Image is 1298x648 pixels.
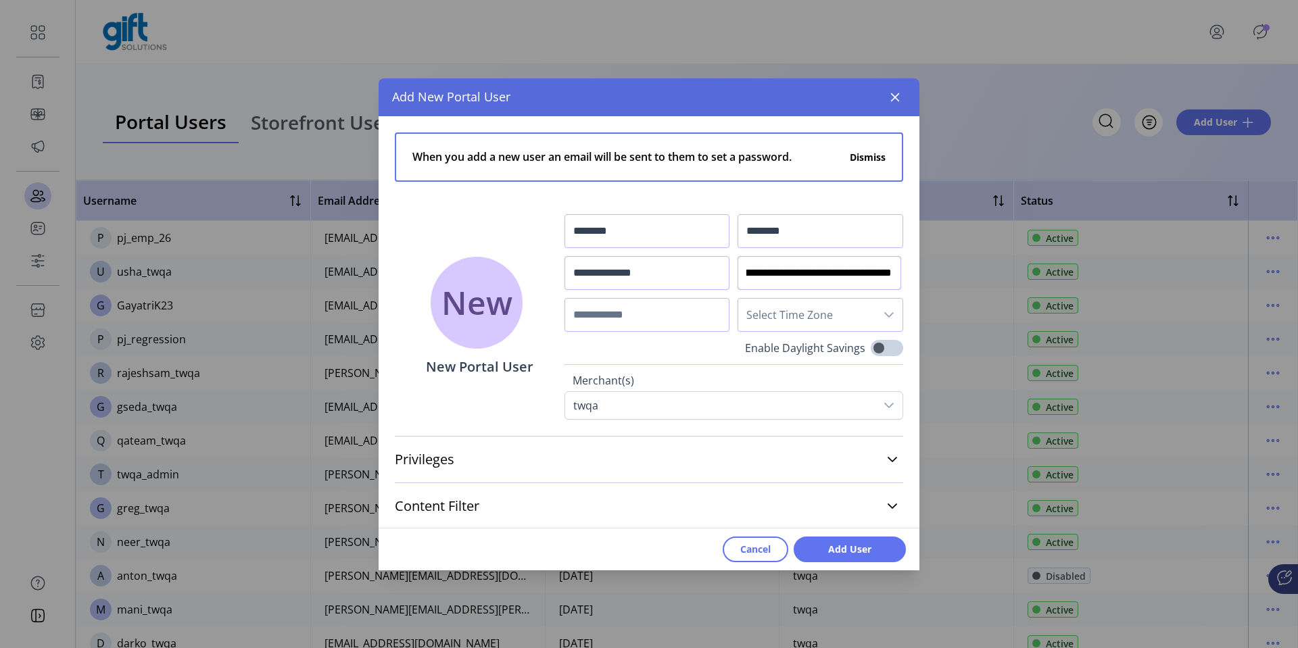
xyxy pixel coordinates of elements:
[395,499,479,513] span: Content Filter
[392,88,510,106] span: Add New Portal User
[738,299,875,331] span: Select Time Zone
[573,372,895,391] label: Merchant(s)
[745,340,865,356] label: Enable Daylight Savings
[740,542,771,556] span: Cancel
[426,357,533,377] p: New Portal User
[412,142,792,172] span: When you add a new user an email will be sent to them to set a password.
[395,445,903,474] a: Privileges
[441,278,512,327] span: New
[794,537,906,562] button: Add User
[850,150,886,164] button: Dismiss
[875,299,903,331] div: dropdown trigger
[723,537,788,562] button: Cancel
[395,453,454,466] span: Privileges
[565,392,606,419] div: twqa
[811,542,888,556] span: Add User
[395,491,903,521] a: Content Filter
